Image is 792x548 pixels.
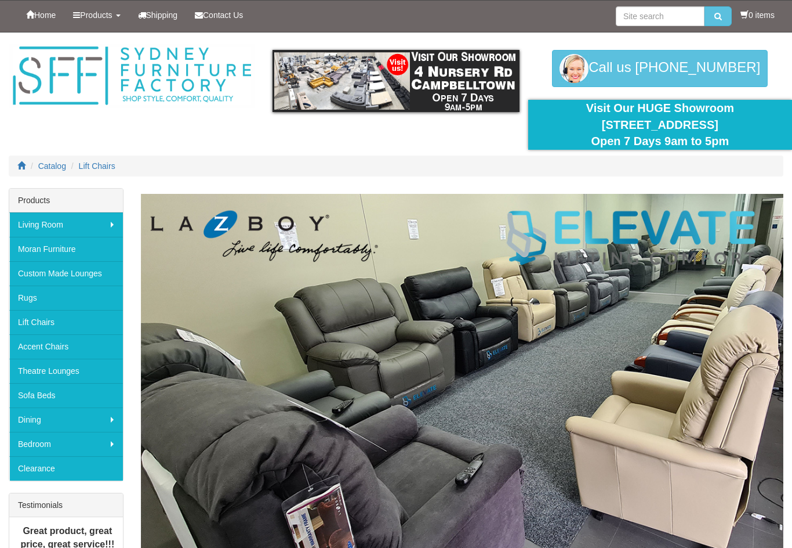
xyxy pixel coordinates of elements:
img: Sydney Furniture Factory [9,44,255,108]
div: Testimonials [9,493,123,517]
a: Dining [9,408,123,432]
img: showroom.gif [273,50,519,112]
span: Contact Us [203,10,243,20]
a: Products [64,1,129,30]
a: Lift Chairs [79,161,115,171]
span: Shipping [146,10,178,20]
span: Home [34,10,56,20]
li: 0 items [740,9,775,21]
div: Products [9,189,123,212]
a: Catalog [38,161,66,171]
a: Rugs [9,286,123,310]
div: Visit Our HUGE Showroom [STREET_ADDRESS] Open 7 Days 9am to 5pm [537,100,783,150]
a: Accent Chairs [9,334,123,359]
a: Custom Made Lounges [9,261,123,286]
a: Bedroom [9,432,123,456]
a: Sofa Beds [9,383,123,408]
a: Home [17,1,64,30]
a: Theatre Lounges [9,359,123,383]
a: Contact Us [186,1,252,30]
a: Clearance [9,456,123,481]
a: Lift Chairs [9,310,123,334]
a: Shipping [129,1,187,30]
a: Living Room [9,212,123,237]
span: Products [80,10,112,20]
input: Site search [616,6,704,26]
a: Moran Furniture [9,237,123,261]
